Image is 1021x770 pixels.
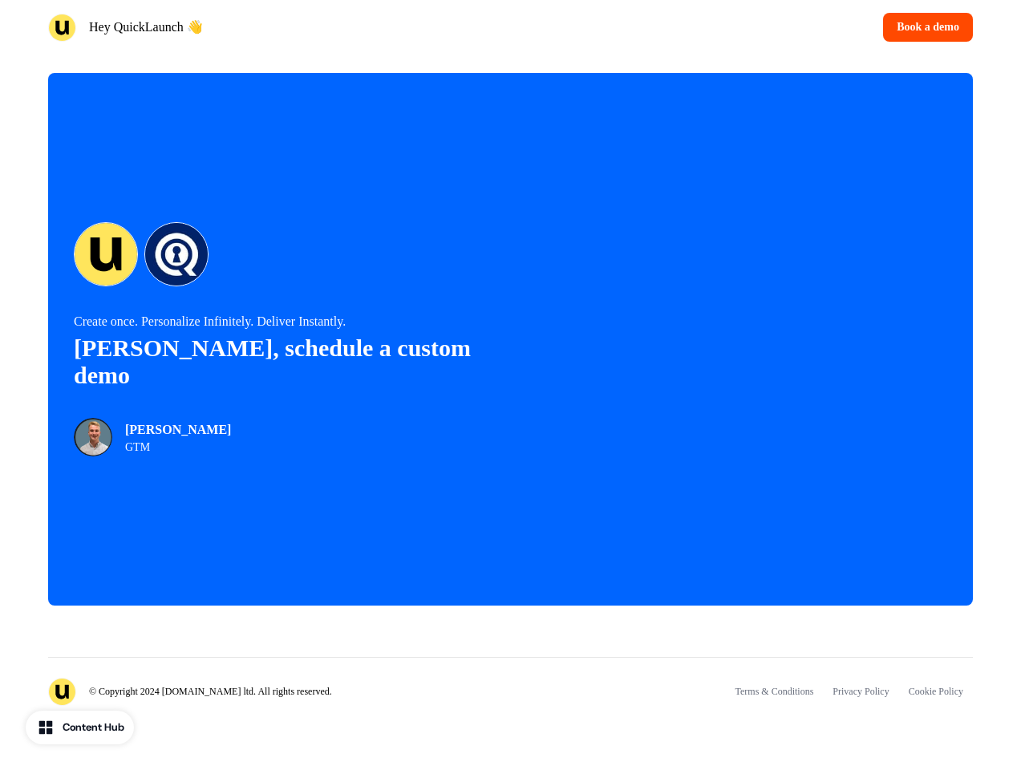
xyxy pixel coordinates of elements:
[899,677,973,706] a: Cookie Policy
[74,312,511,331] p: Create once. Personalize Infinitely. Deliver Instantly.
[823,677,898,706] a: Privacy Policy
[125,441,231,454] p: GTM
[89,18,203,37] p: Hey QuickLaunch 👋
[74,334,511,389] p: [PERSON_NAME], schedule a custom demo
[26,711,134,744] button: Content Hub
[63,719,124,736] div: Content Hub
[626,99,947,580] iframe: Calendly Scheduling Page
[89,686,332,698] p: © Copyright 2024 [DOMAIN_NAME] ltd. All rights reserved.
[726,677,824,706] a: Terms & Conditions
[125,420,231,440] p: [PERSON_NAME]
[883,13,973,42] button: Book a demo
